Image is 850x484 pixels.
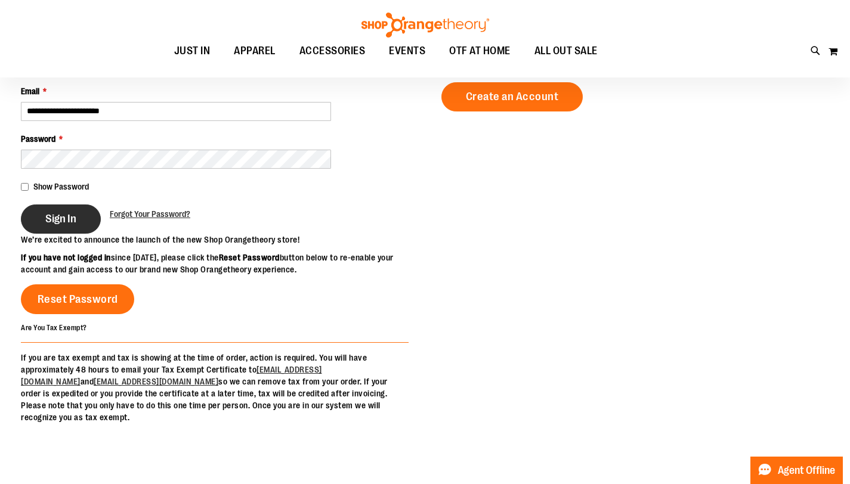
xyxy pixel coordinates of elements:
span: Forgot Your Password? [110,209,190,219]
a: [EMAIL_ADDRESS][DOMAIN_NAME] [94,377,218,386]
button: Agent Offline [750,457,843,484]
strong: Reset Password [219,253,280,262]
img: Shop Orangetheory [360,13,491,38]
span: Email [21,86,39,96]
span: JUST IN [174,38,211,64]
span: ACCESSORIES [299,38,366,64]
span: Create an Account [466,90,559,103]
strong: If you have not logged in [21,253,111,262]
a: Create an Account [441,82,583,111]
button: Sign In [21,204,101,234]
span: APPAREL [234,38,276,64]
span: Password [21,134,55,144]
span: ALL OUT SALE [534,38,598,64]
span: OTF AT HOME [449,38,511,64]
span: Sign In [45,212,76,225]
p: We’re excited to announce the launch of the new Shop Orangetheory store! [21,234,425,246]
span: Reset Password [38,293,118,306]
span: EVENTS [389,38,425,64]
a: Forgot Your Password? [110,208,190,220]
p: If you are tax exempt and tax is showing at the time of order, action is required. You will have ... [21,352,409,423]
span: Agent Offline [778,465,835,476]
strong: Are You Tax Exempt? [21,324,87,332]
a: Reset Password [21,284,134,314]
p: since [DATE], please click the button below to re-enable your account and gain access to our bran... [21,252,425,275]
span: Show Password [33,182,89,191]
